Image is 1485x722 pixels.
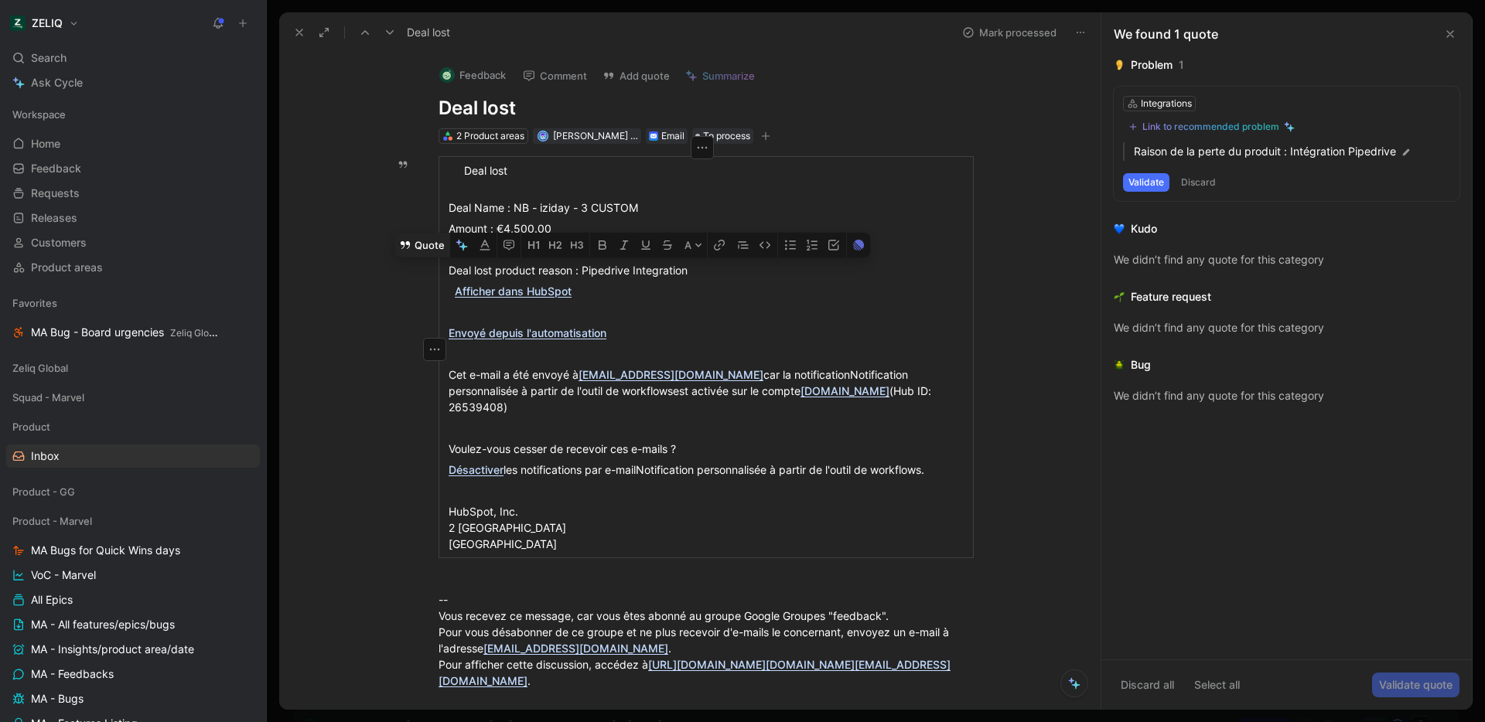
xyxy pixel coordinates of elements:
span: Zeliq Global [12,360,68,376]
div: Link to recommended problem [1142,121,1279,133]
a: Désactiver [449,463,504,476]
div: 2 Product areas [456,128,524,144]
img: pen.svg [1401,147,1412,158]
button: logoFeedback [432,63,513,87]
span: Workspace [12,107,66,122]
a: Customers [6,231,260,254]
img: 👂 [1114,60,1125,70]
div: To process [692,128,753,144]
a: Home [6,132,260,155]
button: Quote [394,233,449,257]
a: MA - All features/epics/bugs [6,613,260,636]
span: Ask Cycle [31,73,83,92]
span: MA Bugs for Quick Wins days [31,543,180,558]
div: Workspace [6,103,260,126]
a: Feedback [6,157,260,180]
img: 💙 [1114,223,1125,234]
div: Squad - Marvel [6,386,260,414]
div: We didn’t find any quote for this category [1114,250,1459,269]
div: HubSpot, Inc. 2 [GEOGRAPHIC_DATA] [GEOGRAPHIC_DATA] [449,503,964,552]
div: Deal Name : NB - iziday - 3 CUSTOM [449,199,964,216]
span: Inbox [31,448,60,464]
div: Squad - Marvel [6,386,260,409]
button: Comment [516,65,594,87]
span: Search [31,49,67,67]
img: logo [439,67,455,83]
div: Feature request [1131,288,1211,306]
a: MA Bug - Board urgenciesZeliq Global [6,321,260,344]
div: Zeliq Global [6,356,260,380]
a: MA - Feedbacks [6,662,260,686]
a: Requests [6,182,260,205]
div: 1 [1179,56,1184,74]
span: MA - All features/epics/bugs [31,617,175,632]
div: We found 1 quote [1114,25,1218,43]
span: Releases [31,210,77,226]
a: MA - Bugs [6,687,260,710]
div: Product - GG [6,480,260,503]
a: All Epics [6,588,260,611]
div: Product - Marvel [6,509,260,533]
span: Product - GG [12,484,75,499]
div: Email [661,128,684,144]
a: Releases [6,206,260,230]
span: Requests [31,186,80,201]
span: Zeliq Global [170,327,222,339]
span: MA - Feedbacks [31,666,114,682]
button: Mark processed [955,22,1063,43]
div: Product - GG [6,480,260,508]
a: Product areas [6,256,260,279]
span: Notification personnalisée à partir de l'outil de workflows [636,463,921,476]
h1: Deal lost [439,96,974,121]
a: [EMAIL_ADDRESS][DOMAIN_NAME] [483,642,668,655]
button: Add quote [596,65,677,87]
span: Deal lost [407,23,450,42]
span: VoC - Marvel [31,567,96,583]
span: All Epics [31,592,73,608]
div: Deal lost product reason : Pipedrive Integration [449,262,964,278]
div: Problem [1131,56,1173,74]
div: Favorites [6,291,260,315]
button: Select all [1187,673,1247,697]
span: Summarize [702,69,755,83]
button: Validate quote [1372,673,1459,697]
div: We didn’t find any quote for this category [1114,387,1459,405]
span: Customers [31,235,87,250]
span: Product areas [31,260,103,275]
a: MA Bugs for Quick Wins days [6,539,260,562]
button: Discard all [1114,673,1181,697]
div: Kudo [1131,220,1157,238]
button: Validate [1123,173,1169,192]
div: Deal lost [449,162,964,195]
span: Voulez-vous cesser de recevoir ces e-mails ? [449,442,676,455]
button: A [680,233,707,257]
a: [EMAIL_ADDRESS][DOMAIN_NAME] [579,368,763,381]
div: Product [6,415,260,438]
img: 🪲 [1114,359,1125,370]
div: Integrations [1141,96,1192,111]
a: Afficher dans HubSpot [455,284,572,298]
div: les notifications par e-mail . [449,461,964,478]
div: Amount : €4,500.00 [449,220,964,237]
div: Cet e-mail a été envoyé à car la notification est activée sur le compte (Hub ID: 26539408) [449,366,964,415]
a: Inbox [6,444,260,468]
div: We didn’t find any quote for this category [1114,318,1459,337]
span: [PERSON_NAME] [PERSON_NAME] [553,130,705,141]
span: Product - Marvel [12,513,92,529]
div: ProductInbox [6,415,260,468]
div: Search [6,46,260,70]
span: Squad - Marvel [12,390,84,405]
div: Bug [1131,356,1151,374]
button: Link to recommended problem [1123,117,1300,136]
a: MA - Insights/product area/date [6,638,260,661]
button: Summarize [678,65,762,87]
span: Feedback [31,161,81,176]
a: [URL][DOMAIN_NAME][DOMAIN_NAME][EMAIL_ADDRESS][DOMAIN_NAME] [439,658,951,687]
a: VoC - Marvel [6,564,260,587]
span: Favorites [12,295,57,311]
span: To process [703,128,750,144]
span: MA - Bugs [31,691,84,707]
span: MA Bug - Board urgencies [31,325,220,341]
span: Home [31,136,60,152]
a: Ask Cycle [6,71,260,94]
